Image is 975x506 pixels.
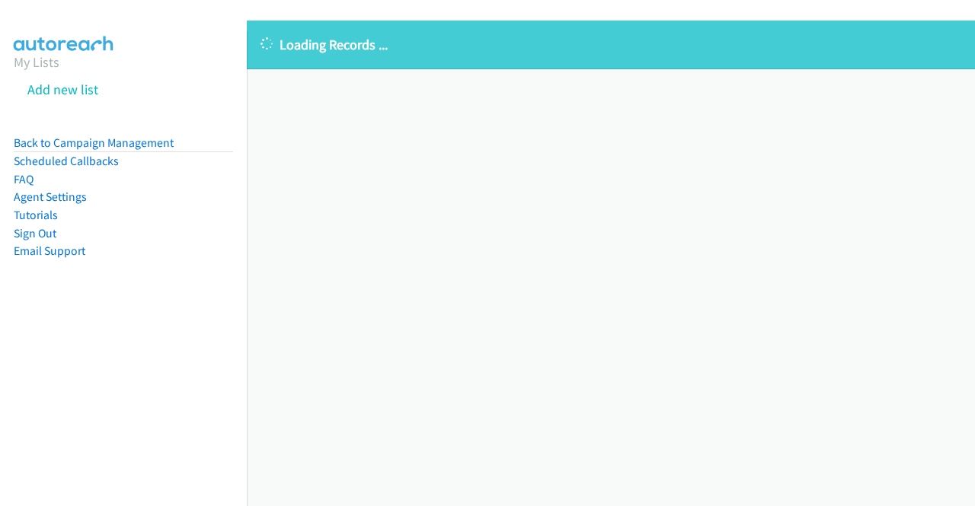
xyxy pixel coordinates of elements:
a: Scheduled Callbacks [14,154,119,168]
p: Loading Records ... [261,34,961,55]
a: Back to Campaign Management [14,135,174,150]
a: Agent Settings [14,189,87,204]
a: FAQ [14,172,34,186]
a: Tutorials [14,208,58,222]
a: Sign Out [14,226,56,240]
a: Add new list [27,81,98,98]
a: Email Support [14,243,85,258]
a: My Lists [14,53,59,71]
